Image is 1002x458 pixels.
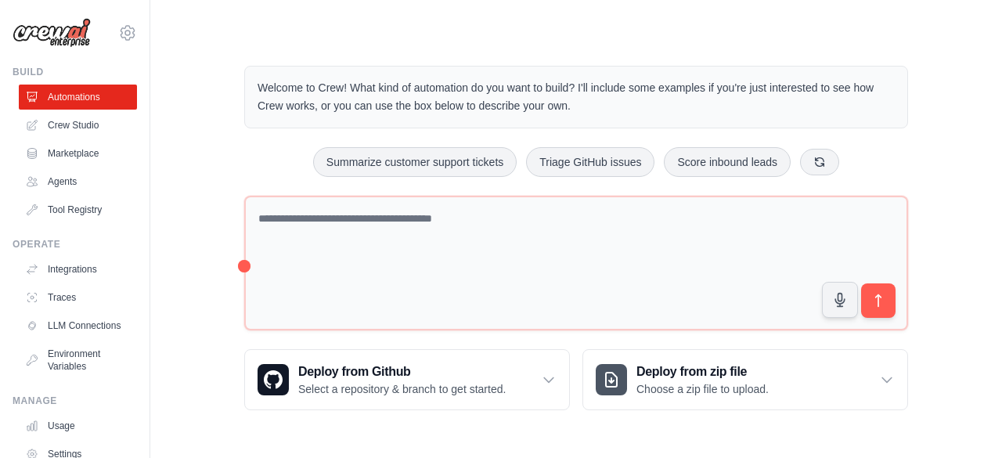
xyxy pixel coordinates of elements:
[19,257,137,282] a: Integrations
[19,113,137,138] a: Crew Studio
[13,238,137,251] div: Operate
[19,413,137,438] a: Usage
[313,147,517,177] button: Summarize customer support tickets
[636,381,769,397] p: Choose a zip file to upload.
[298,381,506,397] p: Select a repository & branch to get started.
[664,147,791,177] button: Score inbound leads
[19,341,137,379] a: Environment Variables
[526,147,654,177] button: Triage GitHub issues
[19,313,137,338] a: LLM Connections
[13,66,137,78] div: Build
[258,79,895,115] p: Welcome to Crew! What kind of automation do you want to build? I'll include some examples if you'...
[298,362,506,381] h3: Deploy from Github
[13,18,91,48] img: Logo
[19,141,137,166] a: Marketplace
[636,362,769,381] h3: Deploy from zip file
[19,85,137,110] a: Automations
[13,395,137,407] div: Manage
[19,169,137,194] a: Agents
[19,197,137,222] a: Tool Registry
[19,285,137,310] a: Traces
